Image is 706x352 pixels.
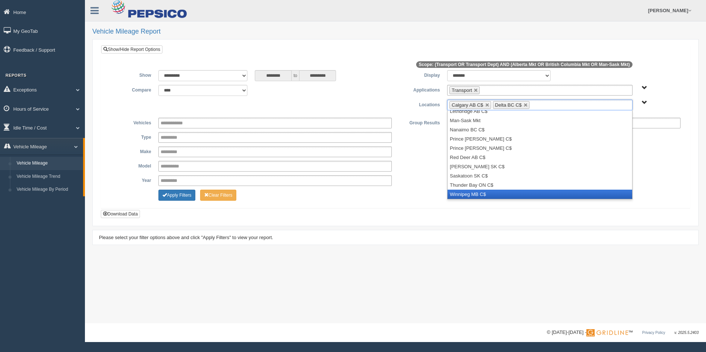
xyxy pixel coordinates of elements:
[448,144,632,153] li: Prince [PERSON_NAME] C$
[292,70,299,81] span: to
[107,118,155,127] label: Vehicles
[99,235,273,240] span: Please select your filter options above and click "Apply Filters" to view your report.
[92,28,699,35] h2: Vehicle Mileage Report
[452,87,472,93] span: Transport
[547,329,699,337] div: © [DATE]-[DATE] - ™
[158,190,195,201] button: Change Filter Options
[107,132,155,141] label: Type
[395,70,443,79] label: Display
[107,85,155,94] label: Compare
[416,61,633,68] span: Scope: (Transport OR Transport Dept) AND (Alberta Mkt OR British Columbia Mkt OR Man-Sask Mkt)
[395,118,443,127] label: Group Results
[586,329,628,337] img: Gridline
[452,102,483,108] span: Calgary AB C$
[448,134,632,144] li: Prince [PERSON_NAME] C$
[448,171,632,180] li: Saskatoon SK C$
[101,210,140,218] button: Download Data
[642,331,665,335] a: Privacy Policy
[395,100,443,108] label: Locations
[200,190,237,201] button: Change Filter Options
[107,70,155,79] label: Show
[448,162,632,171] li: [PERSON_NAME] SK C$
[107,161,155,170] label: Model
[675,331,699,335] span: v. 2025.5.2403
[107,146,155,155] label: Make
[107,175,155,184] label: Year
[13,170,83,183] a: Vehicle Mileage Trend
[13,157,83,170] a: Vehicle Mileage
[448,190,632,199] li: Winnipeg MB C$
[495,102,522,108] span: Delta BC C$
[13,183,83,196] a: Vehicle Mileage By Period
[448,116,632,125] li: Man-Sask Mkt
[448,180,632,190] li: Thunder Bay ON C$
[395,85,443,94] label: Applications
[448,153,632,162] li: Red Deer AB C$
[448,125,632,134] li: Nanaimo BC C$
[101,45,162,54] a: Show/Hide Report Options
[448,107,632,116] li: Lethbridge AB C$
